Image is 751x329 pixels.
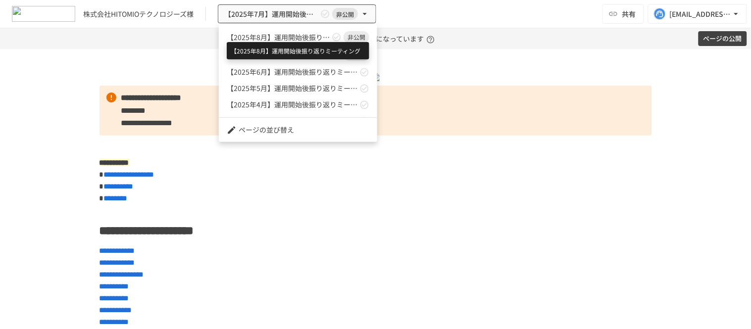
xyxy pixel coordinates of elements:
[227,32,330,43] span: 【2025年8月】運用開始後振り返りミーティング
[227,83,357,94] span: 【2025年5月】運用開始後振り返りミーティング
[227,116,357,126] span: 【2025年3月】運用開始後振り返りミーティング
[227,50,330,60] span: 【2025年7月】運用開始後振り返りミーティング
[344,33,369,42] span: 非公開
[219,122,377,138] li: ページの並び替え
[227,99,357,110] span: 【2025年4月】運用開始後振り返りミーティング
[227,67,357,77] span: 【2025年6月】運用開始後振り返りミーティング
[344,50,369,59] span: 非公開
